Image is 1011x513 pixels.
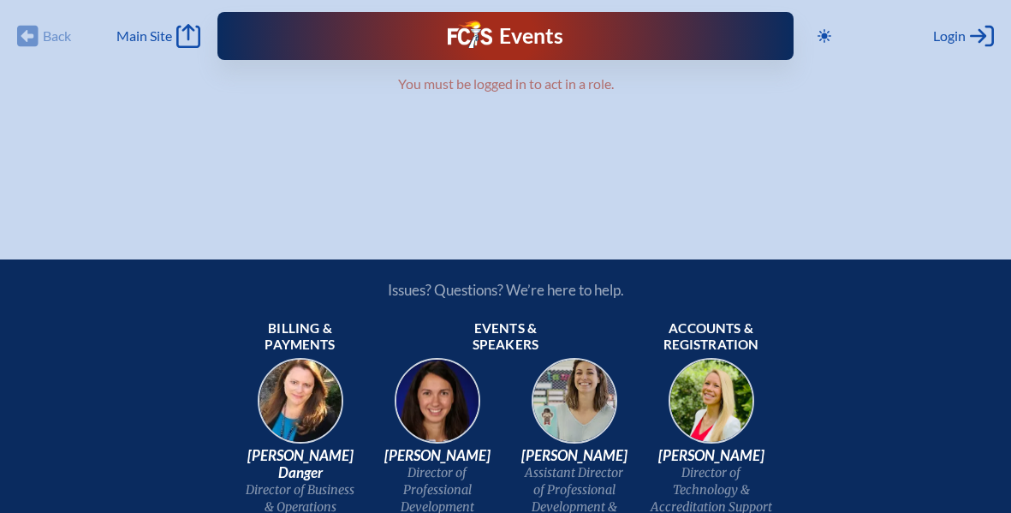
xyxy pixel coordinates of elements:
[116,24,200,48] a: Main Site
[62,75,949,92] p: You must be logged in to act in a role.
[239,320,362,355] span: Billing & payments
[116,27,172,45] span: Main Site
[657,353,766,462] img: b1ee34a6-5a78-4519-85b2-7190c4823173
[448,21,563,51] a: FCIS LogoEvents
[650,320,773,355] span: Accounts & registration
[499,26,563,47] h1: Events
[246,353,355,462] img: 9c64f3fb-7776-47f4-83d7-46a341952595
[239,447,362,481] span: [PERSON_NAME] Danger
[383,353,492,462] img: 94e3d245-ca72-49ea-9844-ae84f6d33c0f
[444,320,568,355] span: Events & speakers
[513,447,636,464] span: [PERSON_NAME]
[376,447,499,464] span: [PERSON_NAME]
[205,281,807,299] p: Issues? Questions? We’re here to help.
[933,27,966,45] span: Login
[448,21,492,48] img: Florida Council of Independent Schools
[520,353,629,462] img: 545ba9c4-c691-43d5-86fb-b0a622cbeb82
[389,21,622,51] div: FCIS Events — Future ready
[650,447,773,464] span: [PERSON_NAME]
